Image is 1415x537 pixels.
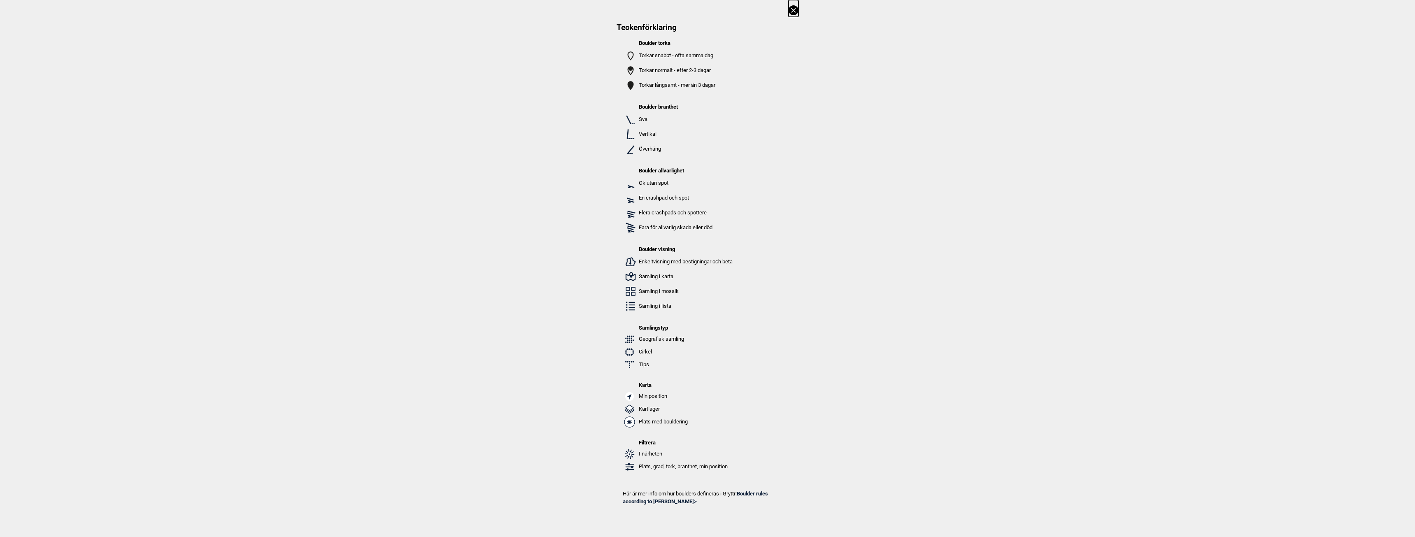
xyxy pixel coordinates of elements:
[639,439,656,446] strong: Filtrera
[639,392,733,400] p: Min position
[639,302,733,310] p: Samling i lista
[639,382,652,388] strong: Karta
[639,287,733,295] p: Samling i mosaik
[639,66,733,74] p: Torkar normalt - efter 2-3 dagar
[639,463,733,471] p: Plats, grad, tork, branthet, min position
[639,272,733,281] p: Samling i karta
[639,51,733,60] p: Torkar snabbt - ofta samma dag
[639,418,733,426] p: Plats med bouldering
[639,348,733,356] p: Cirkel
[639,130,733,138] p: Vertikal
[639,360,733,369] p: Tips
[639,115,733,123] p: Sva
[639,104,678,110] strong: Boulder branthet
[639,335,733,343] p: Geografisk samling
[639,325,668,331] strong: Samlingstyp
[639,40,670,46] strong: Boulder torka
[639,246,675,252] strong: Boulder visning
[639,194,733,202] p: En crashpad och spot
[639,167,684,174] strong: Boulder allvarlighet
[639,179,733,187] p: Ok utan spot
[639,209,733,217] p: Flera crashpads och spottere
[639,258,733,266] p: Enkeltvisning med bestigningar och beta
[639,450,733,458] p: I närheten
[639,145,733,153] p: Överhäng
[623,490,792,506] p: Här är mer info om hur boulders defineras i Gryttr:
[617,23,677,32] span: Teckenförklaring
[639,81,733,89] p: Torkar långsamt - mer än 3 dagar
[639,405,733,413] p: Kartlager
[639,223,733,232] p: Fara för allvarlig skada eller död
